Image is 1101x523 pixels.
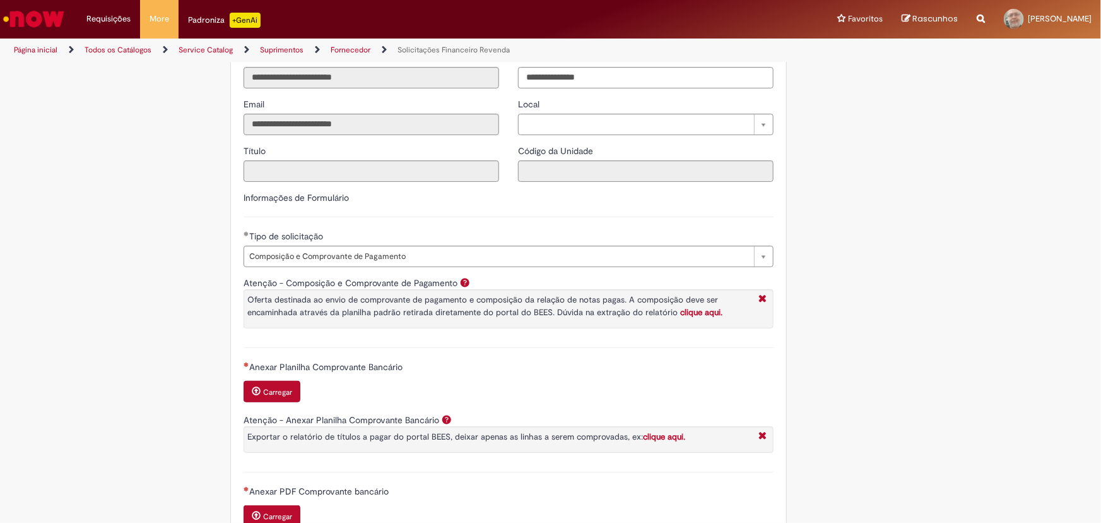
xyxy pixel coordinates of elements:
[14,45,57,55] a: Página inicial
[397,45,510,55] a: Solicitações Financeiro Revenda
[244,362,249,367] span: Necessários
[1028,13,1092,24] span: [PERSON_NAME]
[179,45,233,55] a: Service Catalog
[680,307,722,318] a: clique aqui.
[244,52,254,63] span: Somente leitura - ID
[643,431,685,442] a: clique aqui.
[244,192,349,203] label: Informações de Formulário
[249,361,405,373] span: Anexar Planilha Comprovante Bancário
[755,293,770,306] i: Fechar More information Por question_atencao
[244,414,439,426] label: Atenção - Anexar Planilha Comprovante Bancário
[263,387,292,397] small: Carregar
[457,277,473,287] span: Ajuda para Atenção - Composição e Comprovante de Pagamento
[518,160,774,182] input: Código da Unidade
[518,99,542,110] span: Local
[249,231,326,242] span: Tipo de solicitação
[912,13,958,25] span: Rascunhos
[86,13,131,25] span: Requisições
[150,13,169,25] span: More
[260,45,303,55] a: Suprimentos
[263,512,292,522] small: Carregar
[848,13,883,25] span: Favoritos
[755,430,770,443] i: Fechar More information Por question_atencao_comprovante_bancario
[244,145,268,157] label: Somente leitura - Título
[249,486,391,497] span: Anexar PDF Comprovante bancário
[518,114,774,135] a: Limpar campo Local
[244,160,499,182] input: Título
[244,98,267,111] label: Somente leitura - Email
[244,67,499,88] input: ID
[902,13,958,25] a: Rascunhos
[230,13,261,28] p: +GenAi
[85,45,151,55] a: Todos os Catálogos
[247,431,685,442] span: Exportar o relatório de títulos a pagar do portal BEES, deixar apenas as linhas a serem comprovad...
[331,45,370,55] a: Fornecedor
[188,13,261,28] div: Padroniza
[1,6,66,32] img: ServiceNow
[249,246,748,267] span: Composição e Comprovante de Pagamento
[244,277,457,289] label: Atenção - Composição e Comprovante de Pagamento
[244,486,249,491] span: Necessários
[524,52,606,63] span: Telefone de Contato
[518,67,774,88] input: Telefone de Contato
[439,414,454,424] span: Ajuda para Atenção - Anexar Planilha Comprovante Bancário
[9,39,724,62] ul: Trilhas de página
[247,294,722,318] span: Oferta destinada ao envio de comprovante de pagamento e composição da relação de notas pagas. A c...
[244,114,499,135] input: Email
[518,145,596,157] label: Somente leitura - Código da Unidade
[244,231,249,236] span: Obrigatório Preenchido
[244,381,300,402] button: Carregar anexo de Anexar Planilha Comprovante Bancário Required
